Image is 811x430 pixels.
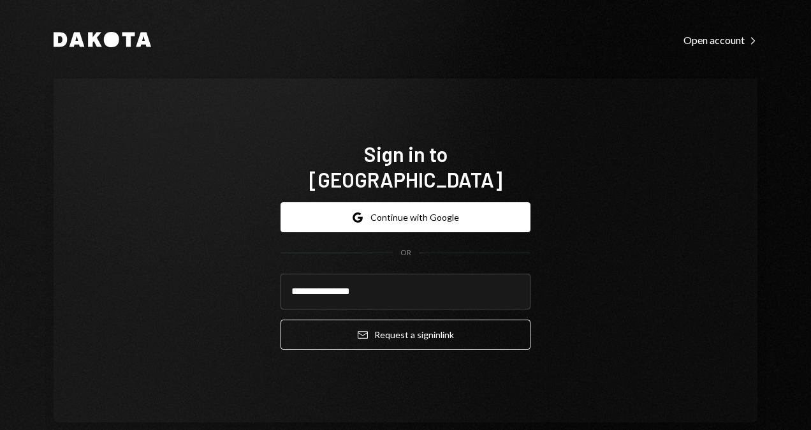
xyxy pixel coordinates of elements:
a: Open account [683,33,757,47]
button: Continue with Google [281,202,530,232]
h1: Sign in to [GEOGRAPHIC_DATA] [281,141,530,192]
div: OR [400,248,411,258]
button: Request a signinlink [281,320,530,350]
div: Open account [683,34,757,47]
